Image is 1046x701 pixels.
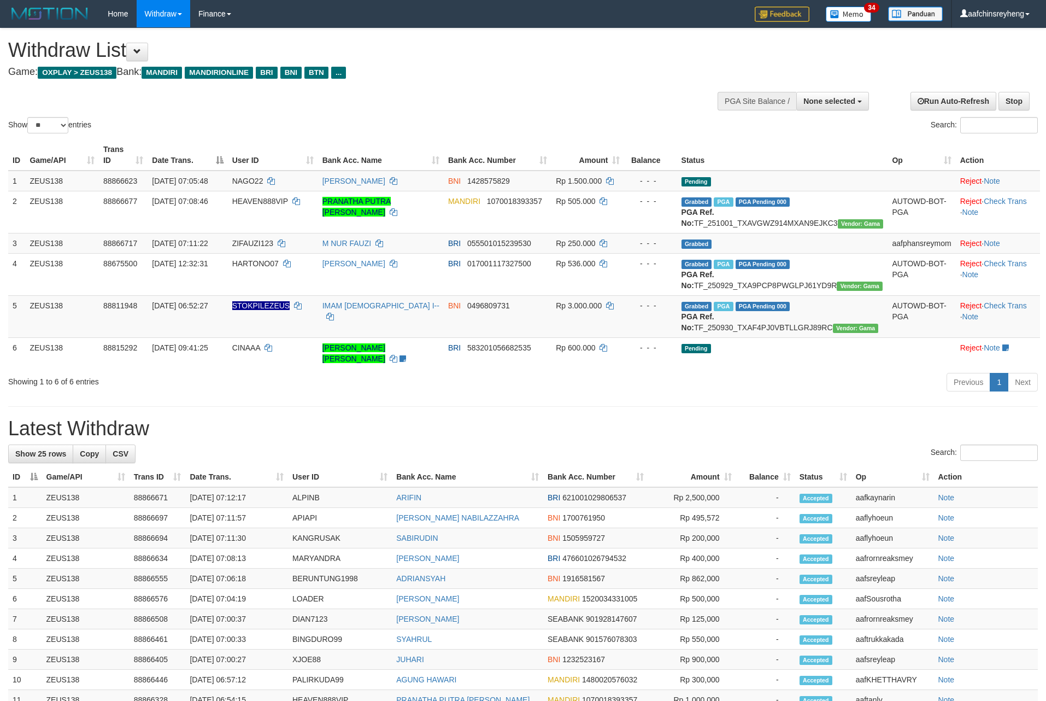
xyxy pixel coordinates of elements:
a: Next [1008,373,1038,392]
td: - [736,548,795,569]
a: Note [984,239,1000,248]
label: Search: [931,117,1038,133]
td: Rp 200,000 [648,528,736,548]
td: · [956,171,1040,191]
b: PGA Ref. No: [681,208,714,227]
a: M NUR FAUZI [322,239,371,248]
td: XJOE88 [288,650,392,670]
td: [DATE] 07:11:57 [185,508,288,528]
th: Game/API: activate to sort column ascending [42,467,130,487]
td: - [736,487,795,508]
span: HEAVEN888VIP [232,197,288,206]
td: TF_250930_TXAF4PJ0VBTLLGRJ89RC [677,295,888,337]
td: 2 [8,191,25,233]
span: BNI [548,513,560,522]
th: Bank Acc. Number: activate to sort column ascending [444,139,551,171]
td: 88866576 [130,589,186,609]
td: 9 [8,650,42,670]
td: [DATE] 07:00:37 [185,609,288,629]
th: Balance [624,139,677,171]
a: Note [938,534,955,542]
span: PGA Pending [736,197,790,207]
th: Game/API: activate to sort column ascending [25,139,98,171]
span: 34 [864,3,879,13]
span: Rp 1.500.000 [556,177,602,185]
a: Reject [960,343,982,352]
a: [PERSON_NAME] [322,177,385,185]
td: LOADER [288,589,392,609]
th: User ID: activate to sort column ascending [288,467,392,487]
td: · · [956,191,1040,233]
td: 6 [8,589,42,609]
a: Note [938,554,955,563]
td: 10 [8,670,42,690]
span: ... [331,67,346,79]
span: Copy 1232523167 to clipboard [562,655,605,664]
a: Stop [998,92,1030,110]
td: - [736,569,795,589]
td: · · [956,295,1040,337]
td: Rp 300,000 [648,670,736,690]
span: BRI [256,67,277,79]
td: DIAN7123 [288,609,392,629]
td: 3 [8,528,42,548]
a: Note [962,312,979,321]
a: ADRIANSYAH [396,574,445,583]
img: Feedback.jpg [755,7,809,22]
td: 5 [8,295,25,337]
span: [DATE] 06:52:27 [152,301,208,310]
span: BNI [448,177,461,185]
div: - - - [628,176,672,186]
th: Status: activate to sort column ascending [795,467,851,487]
td: aafSousrotha [851,589,934,609]
td: APIAPI [288,508,392,528]
a: SYAHRUL [396,635,432,644]
span: 88866623 [103,177,137,185]
th: Bank Acc. Name: activate to sort column ascending [318,139,444,171]
span: Nama rekening ada tanda titik/strip, harap diedit [232,301,290,310]
td: Rp 495,572 [648,508,736,528]
td: ZEUS138 [42,650,130,670]
input: Search: [960,445,1038,461]
b: PGA Ref. No: [681,312,714,332]
div: - - - [628,342,672,353]
div: Showing 1 to 6 of 6 entries [8,372,428,387]
a: Note [938,594,955,603]
th: Bank Acc. Name: activate to sort column ascending [392,467,543,487]
div: - - - [628,258,672,269]
span: Rp 536.000 [556,259,595,268]
a: Check Trans [984,197,1027,206]
span: Vendor URL: https://trx31.1velocity.biz [837,282,883,291]
td: KANGRUSAK [288,528,392,548]
a: PRANATHA PUTRA [PERSON_NAME] [322,197,391,217]
td: Rp 500,000 [648,589,736,609]
span: BRI [448,239,461,248]
td: - [736,670,795,690]
a: Show 25 rows [8,445,73,463]
th: Trans ID: activate to sort column ascending [99,139,148,171]
td: Rp 900,000 [648,650,736,670]
span: BRI [548,493,560,502]
span: Accepted [800,615,832,624]
label: Show entries [8,117,91,133]
span: Grabbed [681,197,712,207]
span: [DATE] 07:08:46 [152,197,208,206]
td: TF_250929_TXA9PCP8PWGLPJ61YD9R [677,253,888,295]
span: Accepted [800,494,832,503]
span: Copy 1428575829 to clipboard [467,177,510,185]
td: 88866697 [130,508,186,528]
a: Note [962,270,979,279]
td: aafrornreaksmey [851,548,934,569]
span: Copy 1520034331005 to clipboard [582,594,637,603]
a: [PERSON_NAME] [PERSON_NAME] [322,343,385,363]
h1: Withdraw List [8,39,686,61]
td: 4 [8,548,42,569]
td: ZEUS138 [25,295,98,337]
td: 6 [8,337,25,369]
input: Search: [960,117,1038,133]
span: 88675500 [103,259,137,268]
img: MOTION_logo.png [8,5,91,22]
a: Reject [960,259,982,268]
span: Rp 600.000 [556,343,595,352]
span: Copy [80,449,99,458]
